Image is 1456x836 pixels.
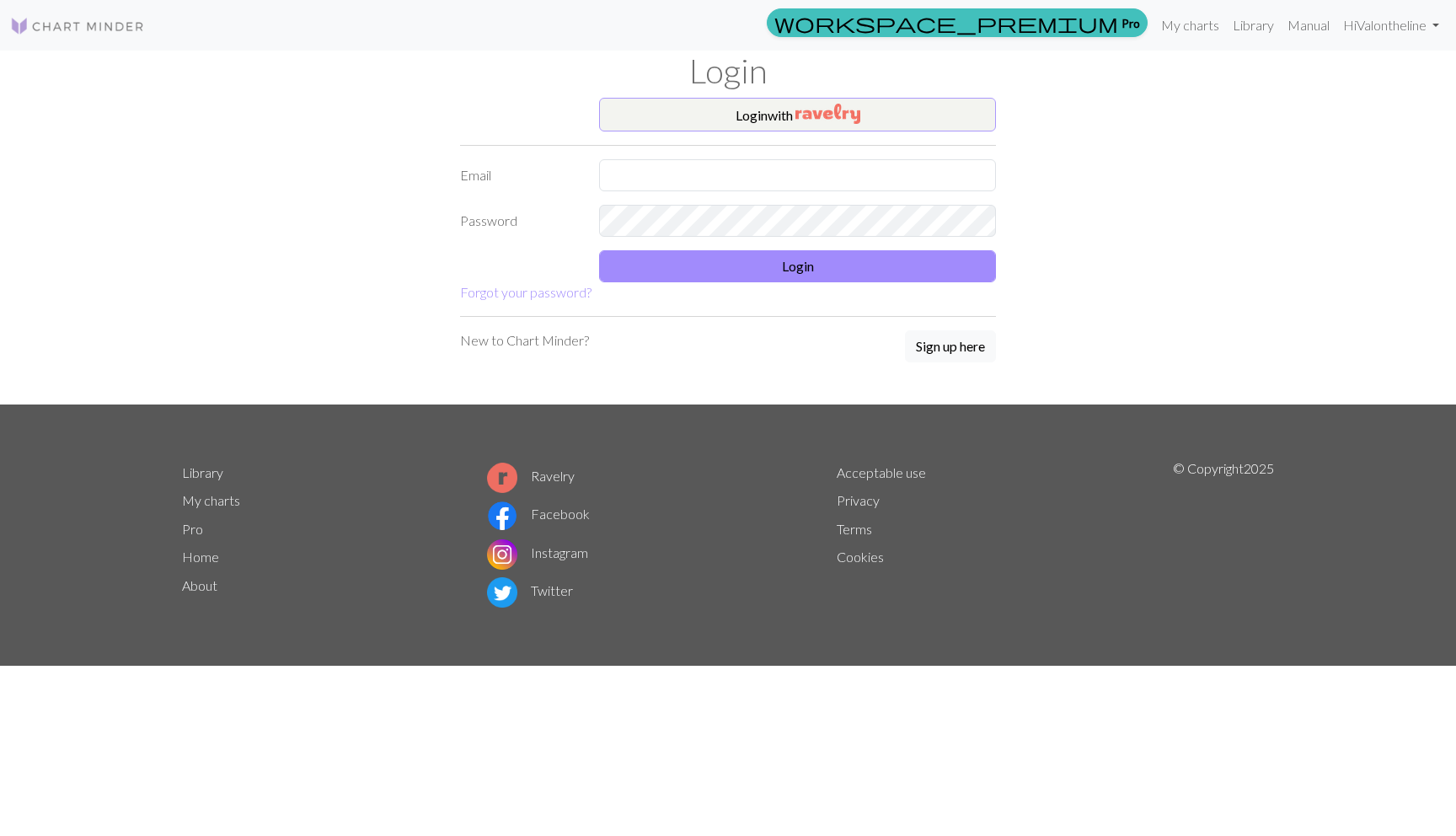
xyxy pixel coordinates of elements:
[182,549,219,565] a: Home
[182,492,240,508] a: My charts
[487,577,517,608] img: Twitter logo
[1281,8,1336,42] a: Manual
[599,98,996,131] button: Loginwith
[599,250,996,282] button: Login
[1154,8,1226,42] a: My charts
[487,468,575,484] a: Ravelry
[487,506,590,522] a: Facebook
[905,330,996,364] a: Sign up here
[837,549,884,565] a: Cookies
[795,104,860,124] img: Ravelry
[450,205,589,237] label: Password
[837,464,926,480] a: Acceptable use
[10,16,145,36] img: Logo
[460,330,589,351] p: New to Chart Minder?
[837,521,872,537] a: Terms
[487,539,517,570] img: Instagram logo
[767,8,1148,37] a: Pro
[1226,8,1281,42] a: Library
[905,330,996,362] button: Sign up here
[450,159,589,191] label: Email
[172,51,1284,91] h1: Login
[774,11,1118,35] span: workspace_premium
[487,501,517,531] img: Facebook logo
[487,544,588,560] a: Instagram
[182,464,223,480] a: Library
[182,577,217,593] a: About
[487,582,573,598] a: Twitter
[1336,8,1446,42] a: HiValontheline
[1173,458,1274,612] p: © Copyright 2025
[182,521,203,537] a: Pro
[460,284,591,300] a: Forgot your password?
[487,463,517,493] img: Ravelry logo
[837,492,880,508] a: Privacy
